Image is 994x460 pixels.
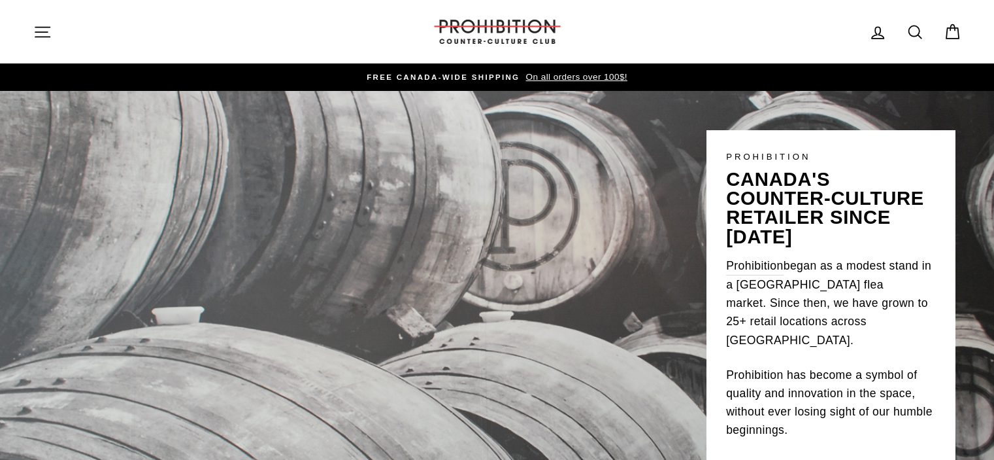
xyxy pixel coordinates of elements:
p: Prohibition has become a symbol of quality and innovation in the space, without ever losing sight... [726,366,935,440]
p: canada's counter-culture retailer since [DATE] [726,170,935,247]
a: FREE CANADA-WIDE SHIPPING On all orders over 100$! [37,70,958,84]
p: PROHIBITION [726,150,935,164]
p: began as a modest stand in a [GEOGRAPHIC_DATA] flea market. Since then, we have grown to 25+ reta... [726,257,935,349]
span: On all orders over 100$! [522,72,627,82]
span: FREE CANADA-WIDE SHIPPING [367,73,520,81]
img: PROHIBITION COUNTER-CULTURE CLUB [432,20,563,44]
a: Prohibition [726,257,784,275]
